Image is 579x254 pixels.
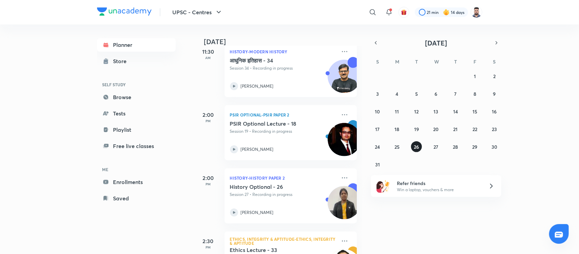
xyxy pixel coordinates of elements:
button: August 9, 2025 [489,88,500,99]
button: August 17, 2025 [372,124,383,134]
div: Store [113,57,131,65]
abbr: Saturday [493,58,496,65]
abbr: August 20, 2025 [433,126,439,132]
abbr: August 8, 2025 [474,91,476,97]
abbr: August 5, 2025 [415,91,418,97]
img: referral [377,179,390,193]
button: August 13, 2025 [430,106,441,117]
p: PM [195,119,222,123]
a: Enrollments [97,175,176,189]
a: Store [97,54,176,68]
abbr: August 26, 2025 [414,144,419,150]
button: August 20, 2025 [430,124,441,134]
button: August 25, 2025 [392,141,403,152]
abbr: August 15, 2025 [472,108,477,115]
h4: [DATE] [204,38,364,46]
abbr: August 13, 2025 [433,108,438,115]
p: [PERSON_NAME] [241,146,274,152]
abbr: August 21, 2025 [453,126,458,132]
button: August 4, 2025 [392,88,403,99]
abbr: August 6, 2025 [435,91,437,97]
abbr: August 23, 2025 [492,126,497,132]
h5: 2:00 [195,174,222,182]
abbr: August 4, 2025 [396,91,399,97]
a: Saved [97,192,176,205]
h6: ME [97,164,176,175]
p: Win a laptop, vouchers & more [397,187,480,193]
button: August 12, 2025 [411,106,422,117]
button: August 16, 2025 [489,106,500,117]
h5: PSIR Optional Lecture - 18 [230,120,314,127]
abbr: Friday [474,58,476,65]
abbr: August 12, 2025 [414,108,419,115]
a: Browse [97,90,176,104]
button: August 1, 2025 [469,71,480,81]
abbr: August 14, 2025 [453,108,458,115]
button: August 28, 2025 [450,141,461,152]
a: Planner [97,38,176,52]
p: Session 34 • Recording in progress [230,65,336,71]
h5: History Optional - 26 [230,183,314,190]
img: avatar [401,9,407,15]
button: August 18, 2025 [392,124,403,134]
abbr: August 24, 2025 [375,144,380,150]
button: August 6, 2025 [430,88,441,99]
button: avatar [399,7,409,18]
button: August 24, 2025 [372,141,383,152]
p: Ethics, Integrity & Aptitude-Ethics, Integrity & Aptitude [230,237,336,245]
button: August 10, 2025 [372,106,383,117]
button: August 21, 2025 [450,124,461,134]
h5: 2:30 [195,237,222,245]
img: Company Logo [97,7,152,16]
h5: 11:30 [195,48,222,56]
button: August 26, 2025 [411,141,422,152]
abbr: August 28, 2025 [453,144,458,150]
a: Tests [97,107,176,120]
button: August 2, 2025 [489,71,500,81]
p: AM [195,56,222,60]
button: August 11, 2025 [392,106,403,117]
button: August 8, 2025 [469,88,480,99]
button: UPSC - Centres [169,5,227,19]
p: PM [195,182,222,186]
button: August 7, 2025 [450,88,461,99]
abbr: August 11, 2025 [395,108,399,115]
p: Session 27 • Recording in progress [230,192,336,198]
h6: SELF STUDY [97,79,176,90]
abbr: Tuesday [415,58,418,65]
img: Maharaj Singh [471,6,482,18]
p: [PERSON_NAME] [241,83,274,89]
p: PSIR Optional-PSIR Paper 2 [230,111,336,119]
button: August 31, 2025 [372,159,383,170]
button: August 29, 2025 [469,141,480,152]
abbr: Wednesday [434,58,439,65]
button: August 3, 2025 [372,88,383,99]
button: August 15, 2025 [469,106,480,117]
abbr: August 7, 2025 [454,91,457,97]
button: August 19, 2025 [411,124,422,134]
h6: Refer friends [397,180,480,187]
a: Company Logo [97,7,152,17]
p: History-Modern History [230,48,336,56]
button: August 27, 2025 [430,141,441,152]
abbr: August 30, 2025 [491,144,497,150]
button: August 5, 2025 [411,88,422,99]
button: August 14, 2025 [450,106,461,117]
h5: 2:00 [195,111,222,119]
abbr: August 31, 2025 [375,161,380,168]
abbr: August 1, 2025 [474,73,476,79]
h5: Ethics Lecture - 33 [230,247,314,253]
img: Avatar [328,64,361,96]
abbr: Sunday [376,58,379,65]
abbr: August 19, 2025 [414,126,419,132]
h5: आधुनिक इतिहास - 34 [230,57,314,64]
button: August 22, 2025 [469,124,480,134]
abbr: August 10, 2025 [375,108,380,115]
abbr: August 29, 2025 [472,144,478,150]
abbr: August 3, 2025 [376,91,379,97]
abbr: August 27, 2025 [433,144,438,150]
a: Playlist [97,123,176,137]
abbr: Monday [395,58,400,65]
abbr: Thursday [454,58,457,65]
abbr: August 2, 2025 [493,73,496,79]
